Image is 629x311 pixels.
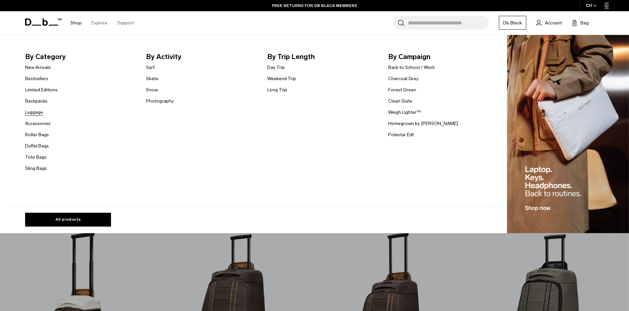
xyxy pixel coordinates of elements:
[25,120,51,127] a: Accessories
[388,131,415,138] a: Polestar Edt.
[580,19,589,26] span: Bag
[267,75,296,82] a: Weekend Trip
[267,51,378,62] span: By Trip Length
[388,98,412,105] a: Clean Slate
[272,3,357,9] a: FREE RETURNS FOR DB BLACK MEMBERS
[25,64,51,71] a: New Arrivals
[572,19,589,27] button: Bag
[388,75,419,82] a: Charcoal Grey
[388,64,435,71] a: Back to School / Work
[388,120,458,127] a: Homegrown by [PERSON_NAME]
[25,131,49,138] a: Roller Bags
[25,98,48,105] a: Backpacks
[507,35,629,233] img: Db
[388,86,416,93] a: Forest Green
[92,11,107,35] a: Explore
[267,64,285,71] a: Day Trip
[25,109,43,116] a: Luggage
[499,16,526,30] a: Db Black
[388,51,499,62] span: By Campaign
[146,98,174,105] a: Photography
[25,142,49,149] a: Duffel Bags
[545,19,562,26] span: Account
[146,86,158,93] a: Snow
[25,75,48,82] a: Bestsellers
[25,86,58,93] a: Limited Editions
[25,51,135,62] span: By Category
[25,213,111,227] a: All products
[536,19,562,27] a: Account
[25,165,47,172] a: Sling Bags
[146,75,158,82] a: Skate
[267,86,287,93] a: Long Trip
[117,11,134,35] a: Support
[388,109,421,116] a: Weigh Lighter™
[65,11,139,35] nav: Main Navigation
[25,154,47,161] a: Tote Bags
[70,11,82,35] a: Shop
[146,64,155,71] a: Surf
[146,51,256,62] span: By Activity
